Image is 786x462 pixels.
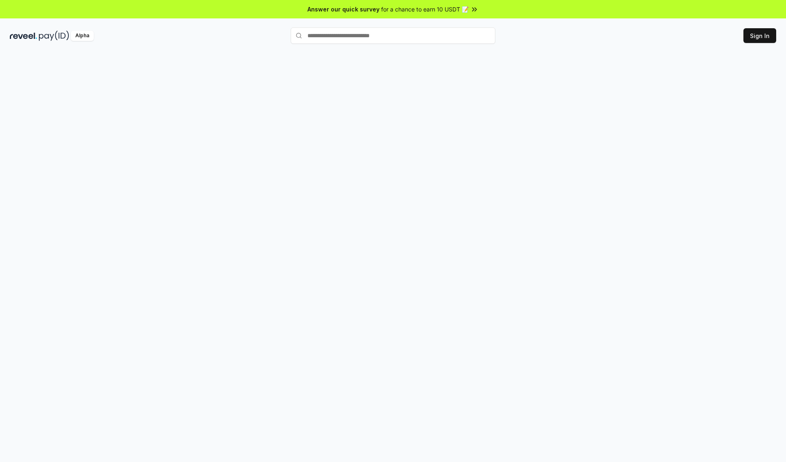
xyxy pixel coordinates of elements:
span: Answer our quick survey [307,5,379,14]
span: for a chance to earn 10 USDT 📝 [381,5,469,14]
img: reveel_dark [10,31,37,41]
div: Alpha [71,31,94,41]
button: Sign In [743,28,776,43]
img: pay_id [39,31,69,41]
